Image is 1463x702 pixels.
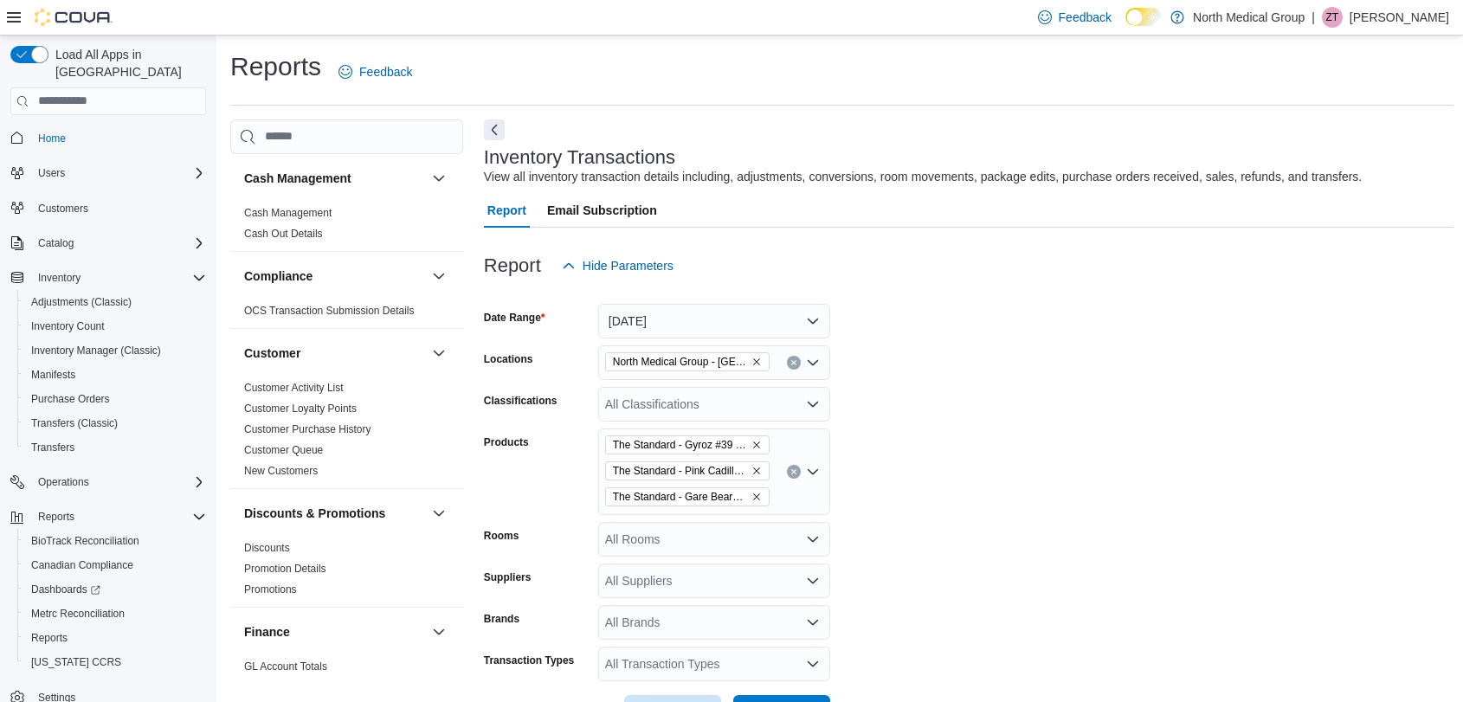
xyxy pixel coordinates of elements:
a: Dashboards [24,579,107,600]
button: Remove The Standard - Gare Bears - Infused Pre-Roll - 1g from selection in this group [751,492,762,502]
label: Rooms [484,529,519,543]
span: Inventory [31,267,206,288]
span: OCS Transaction Submission Details [244,304,415,318]
span: Inventory Manager (Classic) [24,340,206,361]
span: Adjustments (Classic) [24,292,206,312]
a: New Customers [244,465,318,477]
button: Remove The Standard - Gyroz #39 - Infused Pre-Roll - 1g from selection in this group [751,440,762,450]
button: BioTrack Reconciliation [17,529,213,553]
span: Canadian Compliance [24,555,206,576]
a: Cash Out Details [244,228,323,240]
a: Customer Loyalty Points [244,403,357,415]
span: Inventory Count [24,316,206,337]
span: North Medical Group - [GEOGRAPHIC_DATA] [613,353,748,370]
a: Purchase Orders [24,389,117,409]
span: Load All Apps in [GEOGRAPHIC_DATA] [48,46,206,81]
button: Canadian Compliance [17,553,213,577]
button: Open list of options [806,657,820,671]
button: Customer [429,343,449,364]
span: Reports [31,631,68,645]
a: Feedback [332,55,419,89]
button: Reports [17,626,213,650]
label: Brands [484,612,519,626]
span: Adjustments (Classic) [31,295,132,309]
a: GL Account Totals [244,660,327,673]
span: Cash Out Details [244,227,323,241]
span: The Standard - Gyroz #39 - Infused Pre-Roll - 1g [613,436,748,454]
span: Operations [31,472,206,493]
h3: Report [484,255,541,276]
div: Cash Management [230,203,463,251]
span: Promotion Details [244,562,326,576]
span: The Standard - Gyroz #39 - Infused Pre-Roll - 1g [605,435,770,454]
button: Compliance [429,266,449,287]
span: The Standard - Gare Bears - Infused Pre-Roll - 1g [613,488,748,506]
h1: Reports [230,49,321,84]
span: Purchase Orders [31,392,110,406]
span: Transfers (Classic) [31,416,118,430]
span: Dashboards [31,583,100,596]
button: Clear input [787,465,801,479]
div: Customer [230,377,463,488]
a: Promotions [244,583,297,596]
span: Dark Mode [1125,26,1126,27]
label: Suppliers [484,570,532,584]
p: North Medical Group [1193,7,1305,28]
button: Catalog [3,231,213,255]
button: Transfers [17,435,213,460]
button: Catalog [31,233,81,254]
span: Transfers [24,437,206,458]
button: Open list of options [806,397,820,411]
span: Customer Queue [244,443,323,457]
div: Zachary Tebeau [1322,7,1343,28]
button: Operations [3,470,213,494]
a: Transfers [24,437,81,458]
span: Customers [31,197,206,219]
span: The Standard - Pink Cadillac - Infused Pre-Roll - 1g [613,462,748,480]
span: Manifests [31,368,75,382]
span: North Medical Group - Pevely [605,352,770,371]
span: Reports [38,510,74,524]
span: Transfers [31,441,74,454]
span: Feedback [1059,9,1112,26]
p: | [1312,7,1315,28]
button: Open list of options [806,574,820,588]
label: Locations [484,352,533,366]
span: Purchase Orders [24,389,206,409]
button: Manifests [17,363,213,387]
h3: Inventory Transactions [484,147,675,168]
button: Inventory Manager (Classic) [17,338,213,363]
button: Open list of options [806,356,820,370]
span: Inventory Manager (Classic) [31,344,161,357]
span: Metrc Reconciliation [31,607,125,621]
span: Dashboards [24,579,206,600]
h3: Compliance [244,267,313,285]
span: [US_STATE] CCRS [31,655,121,669]
button: Open list of options [806,615,820,629]
span: New Customers [244,464,318,478]
a: Cash Management [244,207,332,219]
a: Metrc Reconciliation [24,603,132,624]
label: Transaction Types [484,654,574,667]
span: Manifests [24,364,206,385]
a: Reports [24,628,74,648]
button: Finance [429,621,449,642]
a: Discounts [244,542,290,554]
span: Catalog [31,233,206,254]
button: Transfers (Classic) [17,411,213,435]
span: Metrc Reconciliation [24,603,206,624]
button: Compliance [244,267,425,285]
a: Customer Activity List [244,382,344,394]
button: Cash Management [429,168,449,189]
button: Purchase Orders [17,387,213,411]
button: Open list of options [806,532,820,546]
h3: Customer [244,345,300,362]
a: Promotion Details [244,563,326,575]
img: Cova [35,9,113,26]
span: ZT [1326,7,1339,28]
span: The Standard - Gare Bears - Infused Pre-Roll - 1g [605,487,770,506]
label: Classifications [484,394,557,408]
label: Date Range [484,311,545,325]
